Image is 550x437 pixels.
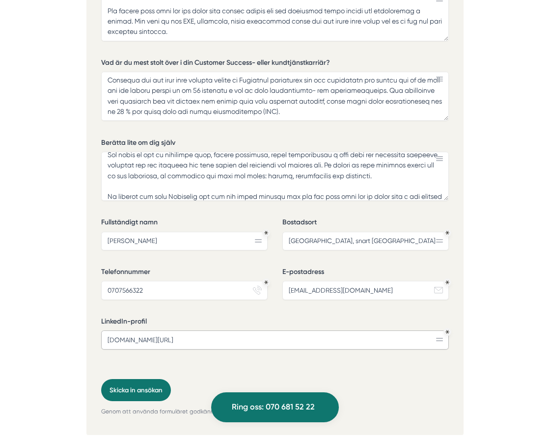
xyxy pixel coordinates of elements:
div: Obligatoriskt [264,231,268,235]
span: Ring oss: 070 681 52 22 [232,401,315,413]
label: Vad är du mest stolt över i din Customer Success- eller kundtjänstkarriär? [101,58,448,70]
label: LinkedIn-profil [101,317,448,329]
p: Genom att använda formuläret godkänner du vår integritetspolicy. [101,407,448,416]
div: Obligatoriskt [445,280,449,284]
label: E-postadress [282,267,448,279]
label: Telefonnummer [101,267,267,279]
div: Obligatoriskt [445,231,449,235]
label: Fullständigt namn [101,218,267,230]
div: Obligatoriskt [445,330,449,334]
a: Ring oss: 070 681 52 22 [211,392,339,422]
label: Bostadsort [282,218,448,230]
button: Skicka in ansökan [101,379,171,401]
label: Berätta lite om dig själv [101,138,448,150]
div: Obligatoriskt [264,280,268,284]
